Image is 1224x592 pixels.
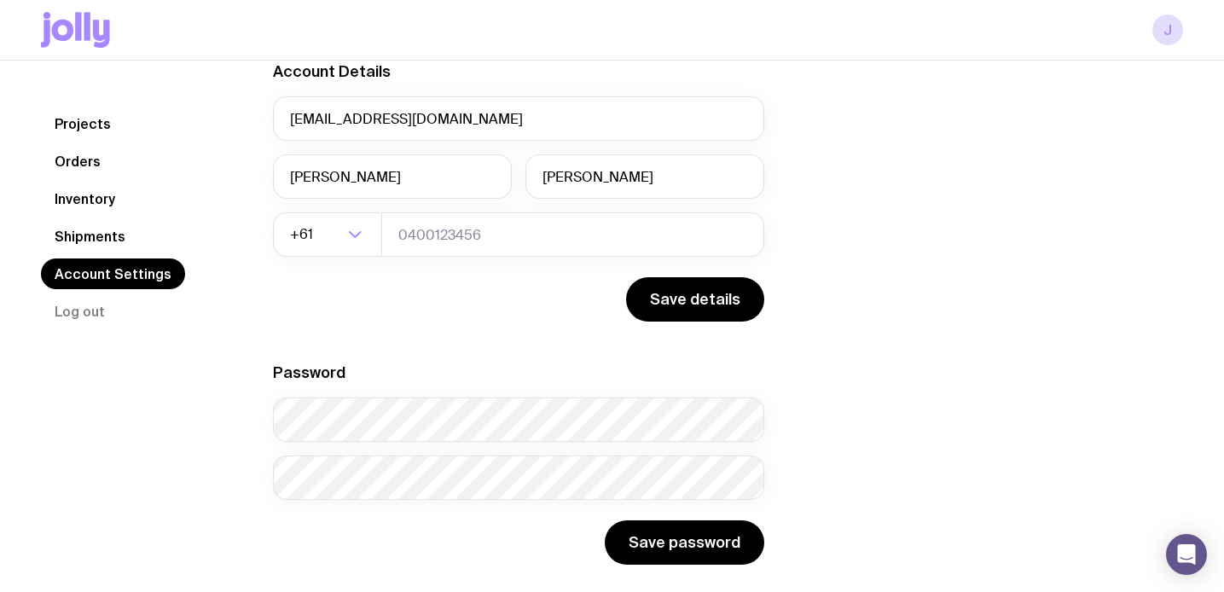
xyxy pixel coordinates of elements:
[273,363,345,381] label: Password
[525,154,764,199] input: Last Name
[626,277,764,322] button: Save details
[41,146,114,177] a: Orders
[41,108,125,139] a: Projects
[605,520,764,565] button: Save password
[273,212,382,257] div: Search for option
[290,212,316,257] span: +61
[1166,534,1207,575] div: Open Intercom Messenger
[381,212,764,257] input: 0400123456
[1152,15,1183,45] a: J
[41,221,139,252] a: Shipments
[273,96,764,141] input: your@email.com
[41,258,185,289] a: Account Settings
[273,154,512,199] input: First Name
[273,62,391,80] label: Account Details
[316,212,343,257] input: Search for option
[41,296,119,327] button: Log out
[41,183,129,214] a: Inventory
